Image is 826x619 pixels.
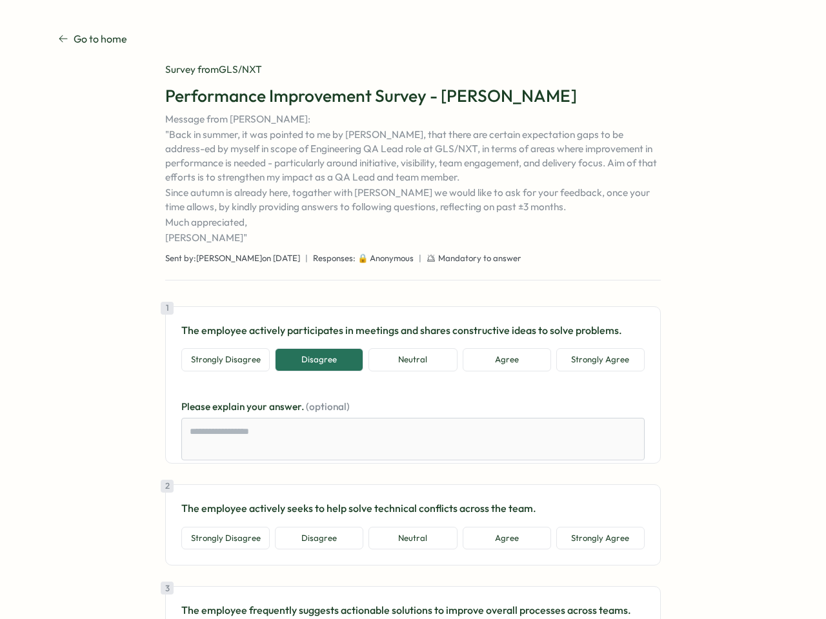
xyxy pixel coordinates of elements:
a: Go to home [58,31,127,47]
h1: Performance Improvement Survey - [PERSON_NAME] [165,84,661,107]
div: Survey from GLS/NXT [165,63,661,77]
span: | [305,253,308,264]
button: Strongly Disagree [181,527,270,550]
span: Please [181,400,212,413]
button: Strongly Agree [556,527,645,550]
span: answer. [269,400,306,413]
span: | [419,253,421,264]
button: Neutral [368,527,457,550]
button: Neutral [368,348,457,371]
button: Strongly Agree [556,348,645,371]
span: Responses: 🔒 Anonymous [313,253,414,264]
p: The employee actively participates in meetings and shares constructive ideas to solve problems. [181,322,645,339]
span: explain [212,400,247,413]
button: Disagree [275,527,363,550]
div: 3 [161,582,174,594]
p: Go to home [74,31,127,47]
button: Agree [463,348,551,371]
span: Mandatory to answer [438,253,521,264]
p: The employee frequently suggests actionable solutions to improve overall processes across teams. [181,602,645,618]
div: 1 [161,302,174,315]
p: The employee actively seeks to help solve technical conflicts across the team. [181,500,645,516]
button: Disagree [275,348,363,371]
div: 2 [161,480,174,493]
button: Agree [463,527,551,550]
span: your [247,400,269,413]
span: (optional) [306,400,350,413]
p: Message from [PERSON_NAME]: "Back in summer, it was pointed to me by [PERSON_NAME], that there ar... [165,112,661,245]
button: Strongly Disagree [181,348,270,371]
span: Sent by: [PERSON_NAME] on [DATE] [165,253,300,264]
